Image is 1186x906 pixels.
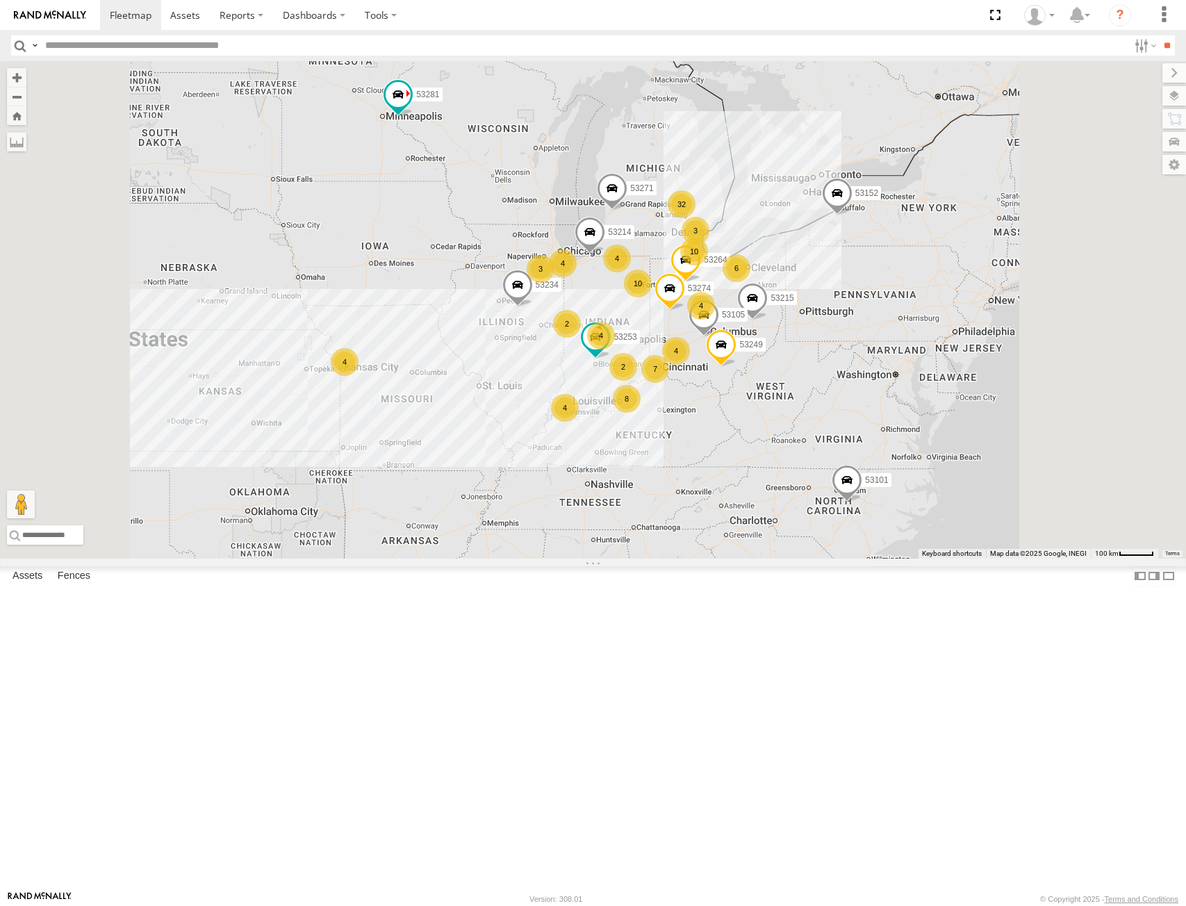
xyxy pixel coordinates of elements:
a: Terms and Conditions [1105,895,1178,903]
label: Dock Summary Table to the Right [1147,566,1161,586]
div: 4 [331,348,359,376]
div: 3 [682,217,709,245]
button: Zoom out [7,87,26,106]
div: 6 [723,254,750,282]
div: 10 [680,238,708,265]
div: 4 [603,245,631,272]
div: 2 [553,310,581,338]
div: 4 [549,249,577,277]
span: 53281 [416,90,439,100]
div: 32 [668,190,695,218]
button: Zoom in [7,68,26,87]
button: Map Scale: 100 km per 47 pixels [1091,549,1158,559]
div: Miky Transport [1019,5,1060,26]
div: 4 [687,292,715,320]
div: 8 [613,385,641,413]
span: 53253 [613,332,636,342]
a: Terms (opens in new tab) [1165,551,1180,557]
img: rand-logo.svg [14,10,86,20]
div: Version: 308.01 [529,895,582,903]
label: Search Query [29,35,40,56]
label: Assets [6,566,49,586]
div: 4 [551,394,579,422]
div: 4 [662,337,690,365]
div: 4 [587,322,615,349]
div: 7 [641,355,669,383]
span: Map data ©2025 Google, INEGI [990,550,1087,557]
i: ? [1109,4,1131,26]
span: 53101 [865,476,888,486]
span: 53274 [687,283,710,293]
span: 53249 [739,340,762,349]
span: 53271 [630,183,653,193]
div: 3 [527,255,554,283]
label: Dock Summary Table to the Left [1133,566,1147,586]
span: 53234 [535,281,558,290]
span: 53105 [721,310,744,320]
a: Visit our Website [8,892,72,906]
div: 2 [609,353,637,381]
span: 53152 [855,188,878,198]
label: Fences [51,566,97,586]
button: Keyboard shortcuts [922,549,982,559]
div: © Copyright 2025 - [1040,895,1178,903]
span: 53264 [704,256,727,265]
label: Search Filter Options [1129,35,1159,56]
span: 53214 [608,227,631,237]
label: Measure [7,132,26,151]
button: Zoom Home [7,106,26,125]
span: 53215 [771,293,793,303]
label: Hide Summary Table [1162,566,1176,586]
span: 100 km [1095,550,1119,557]
label: Map Settings [1162,155,1186,174]
button: Drag Pegman onto the map to open Street View [7,491,35,518]
div: 10 [624,270,652,297]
